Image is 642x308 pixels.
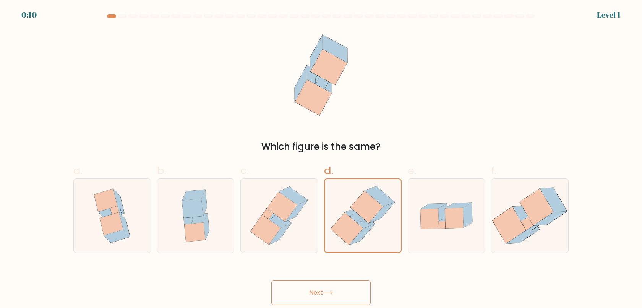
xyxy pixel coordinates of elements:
[491,163,496,178] span: f.
[271,280,371,305] button: Next
[21,9,37,21] div: 0:10
[240,163,249,178] span: c.
[157,163,166,178] span: b.
[78,140,564,154] div: Which figure is the same?
[408,163,416,178] span: e.
[73,163,83,178] span: a.
[324,163,333,178] span: d.
[597,9,621,21] div: Level 1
